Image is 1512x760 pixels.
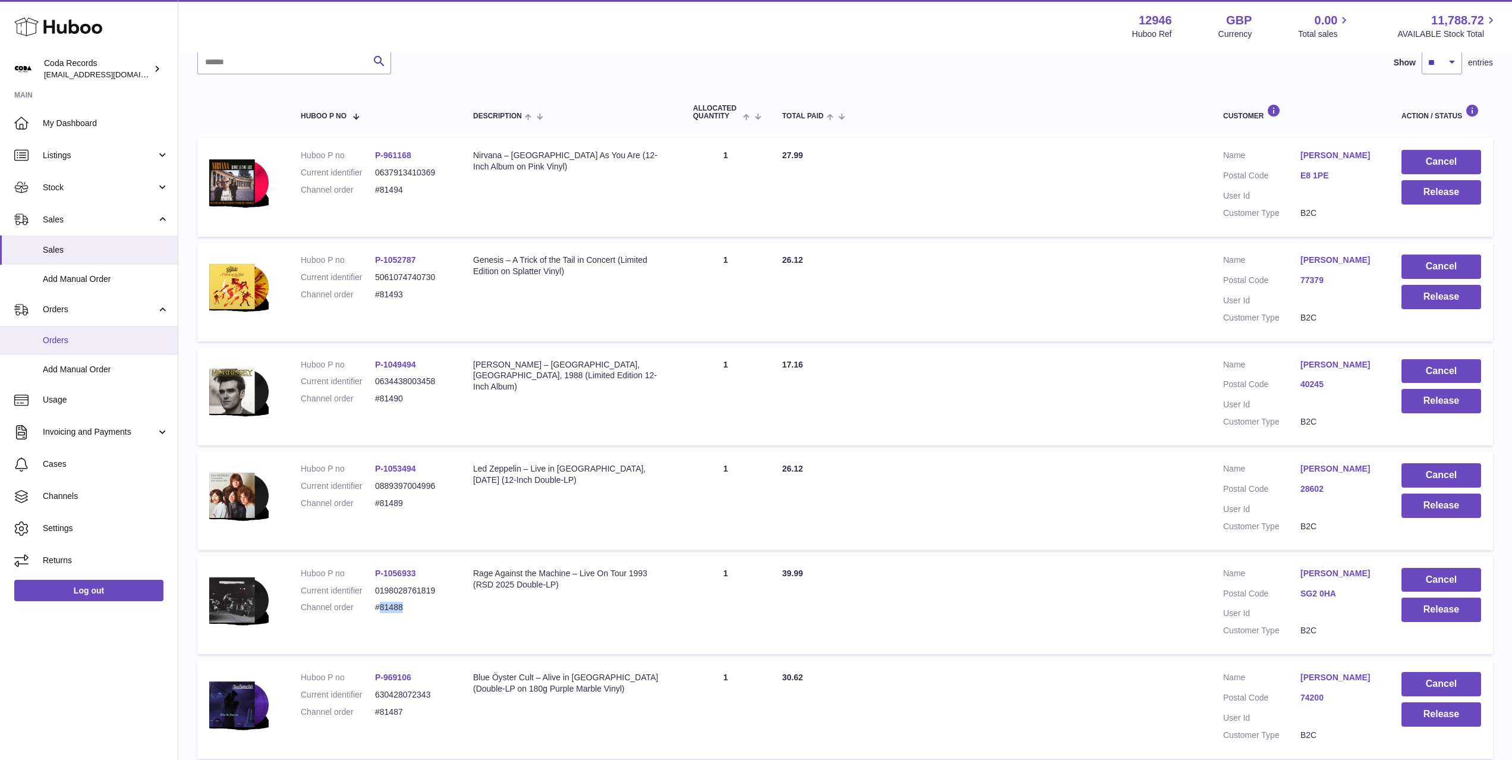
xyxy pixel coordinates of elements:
span: entries [1468,57,1493,68]
dd: 630428072343 [375,689,449,701]
span: Usage [43,394,169,406]
td: 1 [681,243,770,341]
dt: Huboo P no [301,463,375,475]
dt: Channel order [301,498,375,509]
dd: 0634438003458 [375,376,449,387]
a: [PERSON_NAME] [1300,568,1378,579]
div: Led Zeppelin – Live in [GEOGRAPHIC_DATA], [DATE] (12-Inch Double-LP) [473,463,669,486]
dd: B2C [1300,730,1378,741]
span: Total sales [1298,29,1351,40]
a: 28602 [1300,483,1378,495]
dd: #81489 [375,498,449,509]
dt: Customer Type [1223,416,1300,428]
button: Release [1401,389,1481,413]
div: Genesis – A Trick of the Tail in Concert (Limited Edition on Splatter Vinyl) [473,255,669,277]
a: [PERSON_NAME] [1300,255,1378,266]
img: 129461756895342.png [209,568,269,632]
div: Huboo Ref [1132,29,1172,40]
img: 1753438563.png [209,463,269,527]
dt: Name [1223,568,1300,582]
span: Add Manual Order [43,364,169,375]
dt: Name [1223,150,1300,164]
span: ALLOCATED Quantity [693,105,740,120]
dt: Postal Code [1223,692,1300,706]
button: Cancel [1401,672,1481,696]
dd: 0889397004996 [375,481,449,492]
img: 1753107293.png [209,255,269,319]
dt: Customer Type [1223,312,1300,324]
td: 1 [681,660,770,759]
dt: Name [1223,359,1300,373]
span: 17.16 [782,360,803,369]
span: 39.99 [782,569,803,578]
dd: #81494 [375,184,449,196]
a: [PERSON_NAME] [1300,672,1378,683]
dt: Current identifier [301,272,375,283]
span: Huboo P no [301,112,346,120]
dd: B2C [1300,416,1378,428]
a: P-1053494 [375,464,416,473]
dt: Current identifier [301,376,375,387]
label: Show [1394,57,1416,68]
dt: Huboo P no [301,150,375,161]
span: Stock [43,182,156,193]
a: P-1049494 [375,360,416,369]
dt: Current identifier [301,585,375,596]
button: Cancel [1401,150,1481,174]
div: [PERSON_NAME] – [GEOGRAPHIC_DATA], [GEOGRAPHIC_DATA], 1988 (Limited Edition 12-Inch Album) [473,359,669,393]
dt: Postal Code [1223,275,1300,289]
span: 11,788.72 [1431,12,1484,29]
dt: User Id [1223,504,1300,515]
span: Listings [43,150,156,161]
a: P-961168 [375,150,411,160]
button: Cancel [1401,359,1481,384]
dt: Postal Code [1223,588,1300,602]
strong: 12946 [1139,12,1172,29]
dt: Channel order [301,184,375,196]
dt: Channel order [301,602,375,613]
span: Total paid [782,112,824,120]
dt: Customer Type [1223,521,1300,532]
dt: Name [1223,672,1300,686]
img: 1711145160.png [209,672,269,736]
dt: Current identifier [301,167,375,178]
span: Settings [43,523,169,534]
dt: User Id [1223,399,1300,410]
a: [PERSON_NAME] [1300,359,1378,370]
button: Release [1401,702,1481,727]
dt: Name [1223,255,1300,269]
img: 129461709670391.png [209,150,269,214]
div: Rage Against the Machine – Live On Tour 1993 (RSD 2025 Double-LP) [473,568,669,591]
dd: 0198028761819 [375,585,449,596]
span: 26.12 [782,464,803,473]
dt: Customer Type [1223,208,1300,219]
span: Description [473,112,522,120]
dt: Channel order [301,706,375,718]
div: Coda Records [44,58,151,80]
span: Add Manual Order [43,274,169,285]
dd: #81493 [375,289,449,300]
dt: Channel order [301,393,375,404]
div: Blue Öyster Cult – Alive in [GEOGRAPHIC_DATA] (Double-LP on 180g Purple Marble Vinyl) [473,672,669,695]
button: Cancel [1401,255,1481,279]
button: Release [1401,494,1481,518]
dt: Customer Type [1223,625,1300,636]
a: P-969106 [375,673,411,682]
button: Release [1401,285,1481,309]
a: 74200 [1300,692,1378,704]
span: Orders [43,335,169,346]
span: 27.99 [782,150,803,160]
dd: 0637913410369 [375,167,449,178]
a: 0.00 Total sales [1298,12,1351,40]
div: Nirvana – [GEOGRAPHIC_DATA] As You Are (12-Inch Album on Pink Vinyl) [473,150,669,172]
span: Cases [43,458,169,470]
span: Sales [43,214,156,225]
a: Log out [14,580,163,601]
dt: Current identifier [301,689,375,701]
dt: Huboo P no [301,568,375,579]
dd: #81488 [375,602,449,613]
a: [PERSON_NAME] [1300,150,1378,161]
dt: Customer Type [1223,730,1300,741]
span: Invoicing and Payments [43,426,156,438]
dt: Huboo P no [301,255,375,266]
